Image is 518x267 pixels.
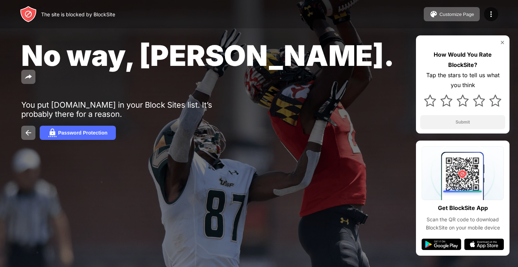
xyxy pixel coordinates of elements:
img: back.svg [24,129,33,137]
button: Customize Page [424,7,480,21]
div: Get BlockSite App [438,203,488,213]
img: star.svg [473,95,485,107]
img: pallet.svg [429,10,438,18]
img: share.svg [24,73,33,81]
div: Scan the QR code to download BlockSite on your mobile device [422,216,504,232]
div: You put [DOMAIN_NAME] in your Block Sites list. It’s probably there for a reason. [21,100,240,119]
div: The site is blocked by BlockSite [41,11,115,17]
div: Password Protection [58,130,107,136]
img: google-play.svg [422,239,461,250]
button: Submit [420,115,505,129]
div: How Would You Rate BlockSite? [420,50,505,70]
span: No way, [PERSON_NAME]. [21,38,394,73]
img: password.svg [48,129,57,137]
img: star.svg [489,95,501,107]
img: app-store.svg [464,239,504,250]
div: Tap the stars to tell us what you think [420,70,505,91]
img: menu-icon.svg [487,10,495,18]
img: star.svg [457,95,469,107]
div: Customize Page [439,12,474,17]
img: star.svg [440,95,452,107]
button: Password Protection [40,126,116,140]
img: rate-us-close.svg [500,40,505,45]
img: header-logo.svg [20,6,37,23]
img: star.svg [424,95,436,107]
